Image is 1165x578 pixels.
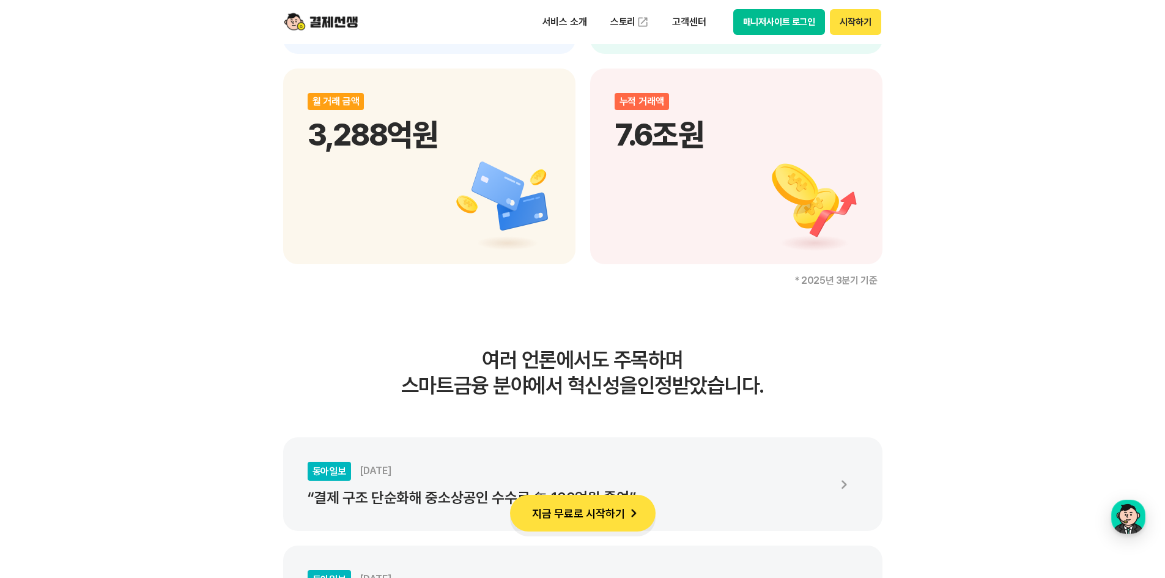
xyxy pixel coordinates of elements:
[360,465,391,476] span: [DATE]
[625,505,642,522] img: 화살표 아이콘
[189,406,204,416] span: 설정
[283,347,882,398] h3: 여러 언론에서도 주목하며 스마트금융 분야에서 혁신성을 인정받았습니다.
[308,489,827,506] p: “결제 구조 단순화해 중소상공인 수수료 年 100억원 줄여”
[664,11,714,33] p: 고객센터
[81,388,158,418] a: 대화
[830,9,881,35] button: 시작하기
[308,462,351,481] div: 동아일보
[308,116,551,153] p: 3,288억원
[733,9,826,35] button: 매니저사이트 로그인
[615,116,858,153] p: 7.6조원
[308,93,364,110] div: 월 거래 금액
[284,10,358,34] img: logo
[534,11,596,33] p: 서비스 소개
[4,388,81,418] a: 홈
[830,470,858,498] img: 화살표 아이콘
[602,10,658,34] a: 스토리
[112,407,127,417] span: 대화
[158,388,235,418] a: 설정
[510,495,656,532] button: 지금 무료로 시작하기
[637,16,649,28] img: 외부 도메인 오픈
[39,406,46,416] span: 홈
[615,93,669,110] div: 누적 거래액
[283,276,882,286] p: * 2025년 3분기 기준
